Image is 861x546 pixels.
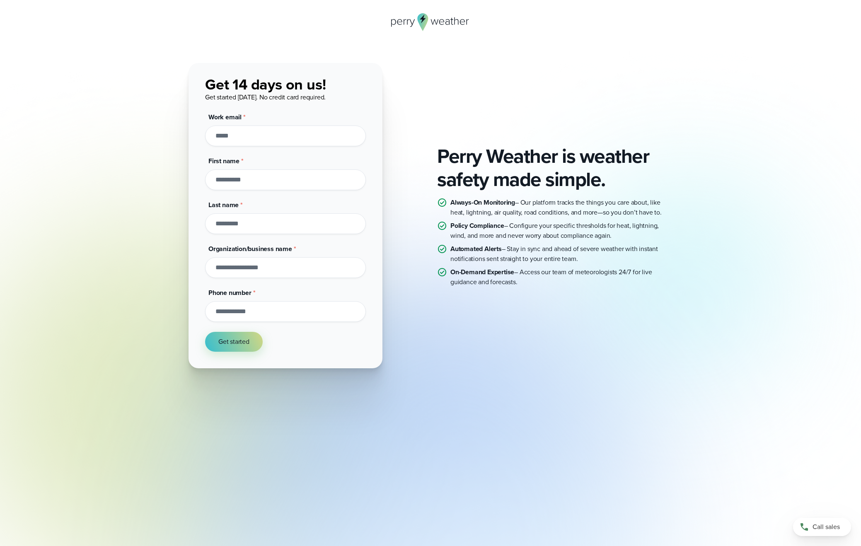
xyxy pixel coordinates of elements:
[205,332,263,352] button: Get started
[208,200,239,210] span: Last name
[437,145,672,191] h1: Perry Weather is weather safety made simple.
[205,73,326,95] span: Get 14 days on us!
[450,267,514,277] strong: On-Demand Expertise
[208,288,252,297] span: Phone number
[205,92,326,102] span: Get started [DATE]. No credit card required.
[793,518,851,536] a: Call sales
[208,244,292,254] span: Organization/business name
[450,198,515,207] strong: Always-On Monitoring
[208,112,242,122] span: Work email
[450,244,672,264] p: – Stay in sync and ahead of severe weather with instant notifications sent straight to your entir...
[813,522,840,532] span: Call sales
[450,221,504,230] strong: Policy Compliance
[450,244,502,254] strong: Automated Alerts
[218,337,249,347] span: Get started
[450,221,672,241] p: – Configure your specific thresholds for heat, lightning, wind, and more and never worry about co...
[208,156,239,166] span: First name
[450,198,672,217] p: – Our platform tracks the things you care about, like heat, lightning, air quality, road conditio...
[450,267,672,287] p: – Access our team of meteorologists 24/7 for live guidance and forecasts.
